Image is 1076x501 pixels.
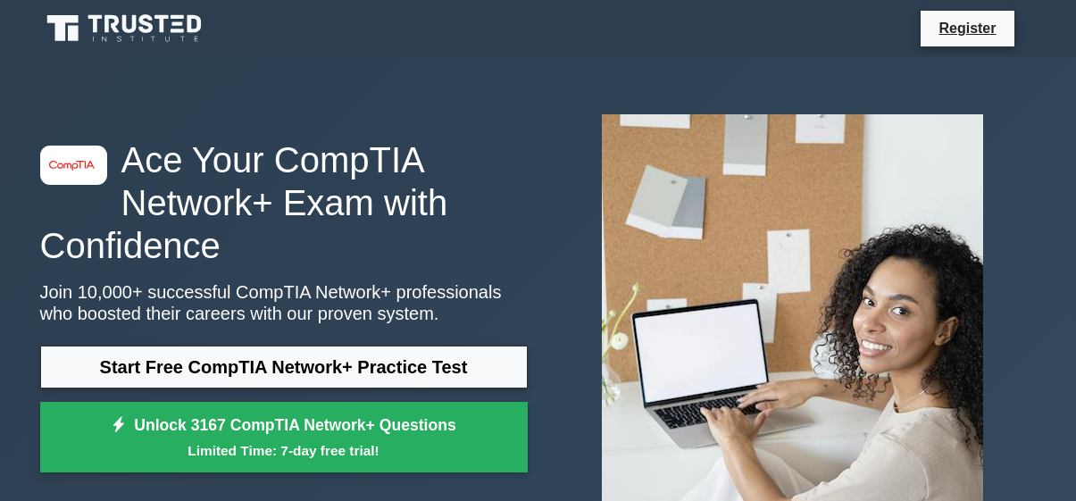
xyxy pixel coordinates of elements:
a: Unlock 3167 CompTIA Network+ QuestionsLimited Time: 7-day free trial! [40,402,528,473]
p: Join 10,000+ successful CompTIA Network+ professionals who boosted their careers with our proven ... [40,281,528,324]
a: Start Free CompTIA Network+ Practice Test [40,346,528,388]
small: Limited Time: 7-day free trial! [63,440,505,461]
h1: Ace Your CompTIA Network+ Exam with Confidence [40,138,528,267]
a: Register [928,17,1006,39]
